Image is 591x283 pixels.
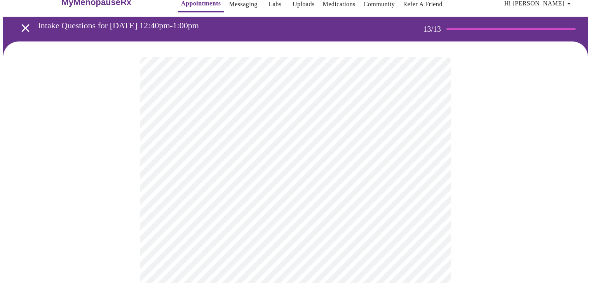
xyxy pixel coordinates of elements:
[14,17,37,40] button: open drawer
[423,25,446,34] h3: 13 / 13
[38,21,392,31] h3: Intake Questions for [DATE] 12:40pm-1:00pm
